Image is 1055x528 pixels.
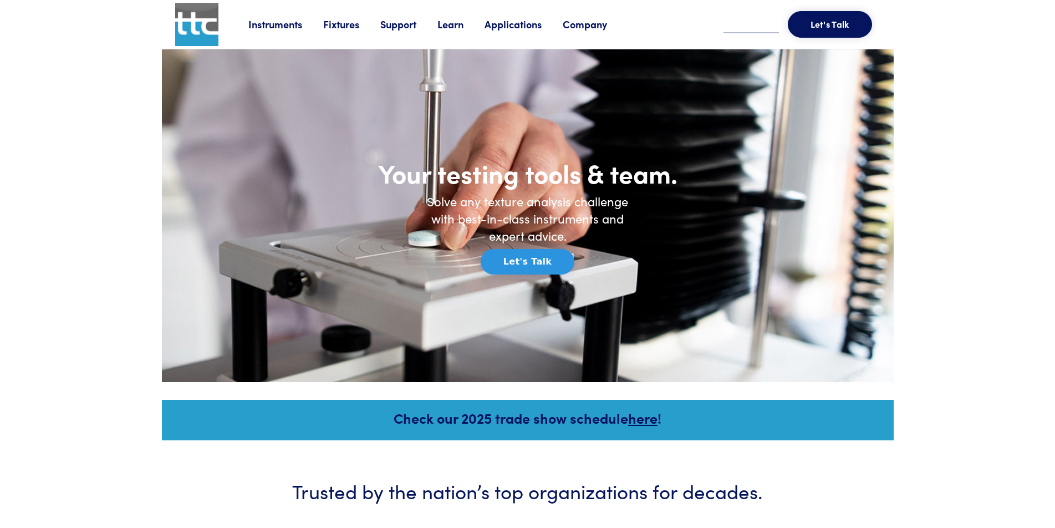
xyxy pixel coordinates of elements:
[485,17,563,31] a: Applications
[437,17,485,31] a: Learn
[177,408,879,428] h5: Check our 2025 trade show schedule !
[417,193,639,244] h6: Solve any texture analysis challenge with best-in-class instruments and expert advice.
[563,17,628,31] a: Company
[380,17,437,31] a: Support
[788,11,872,38] button: Let's Talk
[628,408,658,428] a: here
[481,249,574,275] button: Let's Talk
[306,157,750,189] h1: Your testing tools & team.
[195,477,860,504] h3: Trusted by the nation’s top organizations for decades.
[323,17,380,31] a: Fixtures
[175,3,218,46] img: ttc_logo_1x1_v1.0.png
[248,17,323,31] a: Instruments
